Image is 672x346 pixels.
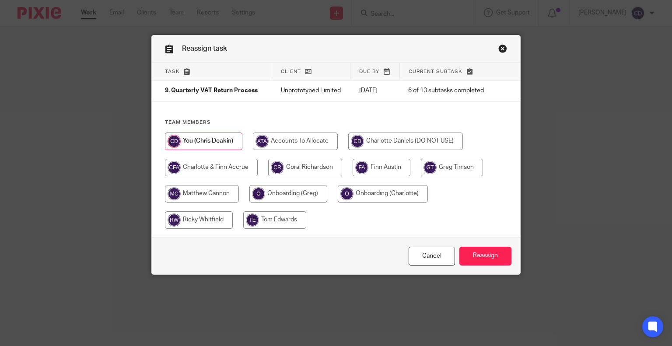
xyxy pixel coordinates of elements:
[165,119,507,126] h4: Team members
[359,69,379,74] span: Due by
[359,86,391,95] p: [DATE]
[165,69,180,74] span: Task
[281,86,342,95] p: Unprototyped Limited
[165,88,258,94] span: 9. Quarterly VAT Return Process
[182,45,227,52] span: Reassign task
[498,44,507,56] a: Close this dialog window
[409,69,462,74] span: Current subtask
[409,247,455,266] a: Close this dialog window
[459,247,511,266] input: Reassign
[281,69,301,74] span: Client
[399,80,494,101] td: 6 of 13 subtasks completed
